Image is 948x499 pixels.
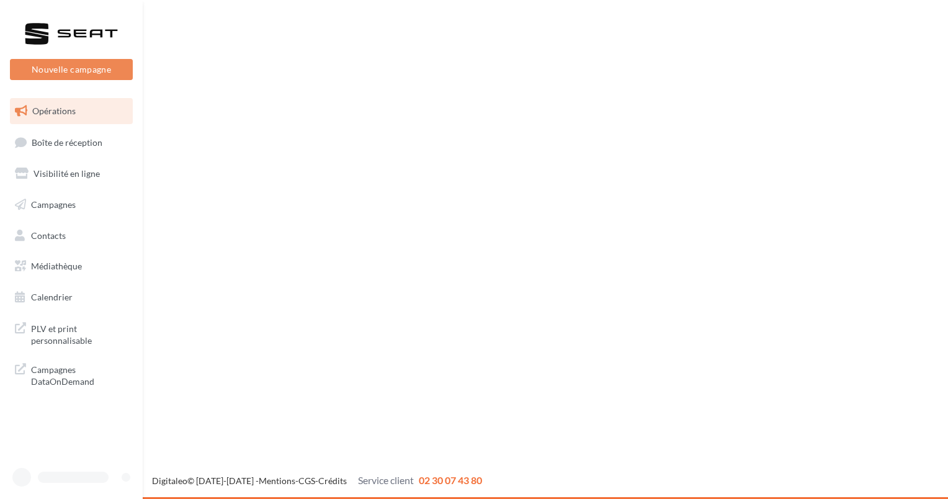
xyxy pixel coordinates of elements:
[7,161,135,187] a: Visibilité en ligne
[152,475,482,486] span: © [DATE]-[DATE] - - -
[259,475,295,486] a: Mentions
[7,98,135,124] a: Opérations
[7,315,135,352] a: PLV et print personnalisable
[7,129,135,156] a: Boîte de réception
[31,361,128,388] span: Campagnes DataOnDemand
[7,253,135,279] a: Médiathèque
[31,199,76,210] span: Campagnes
[31,261,82,271] span: Médiathèque
[32,106,76,116] span: Opérations
[32,137,102,147] span: Boîte de réception
[34,168,100,179] span: Visibilité en ligne
[152,475,187,486] a: Digitaleo
[7,284,135,310] a: Calendrier
[318,475,347,486] a: Crédits
[7,192,135,218] a: Campagnes
[298,475,315,486] a: CGS
[358,474,414,486] span: Service client
[7,356,135,393] a: Campagnes DataOnDemand
[419,474,482,486] span: 02 30 07 43 80
[31,292,73,302] span: Calendrier
[7,223,135,249] a: Contacts
[31,320,128,347] span: PLV et print personnalisable
[10,59,133,80] button: Nouvelle campagne
[31,230,66,240] span: Contacts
